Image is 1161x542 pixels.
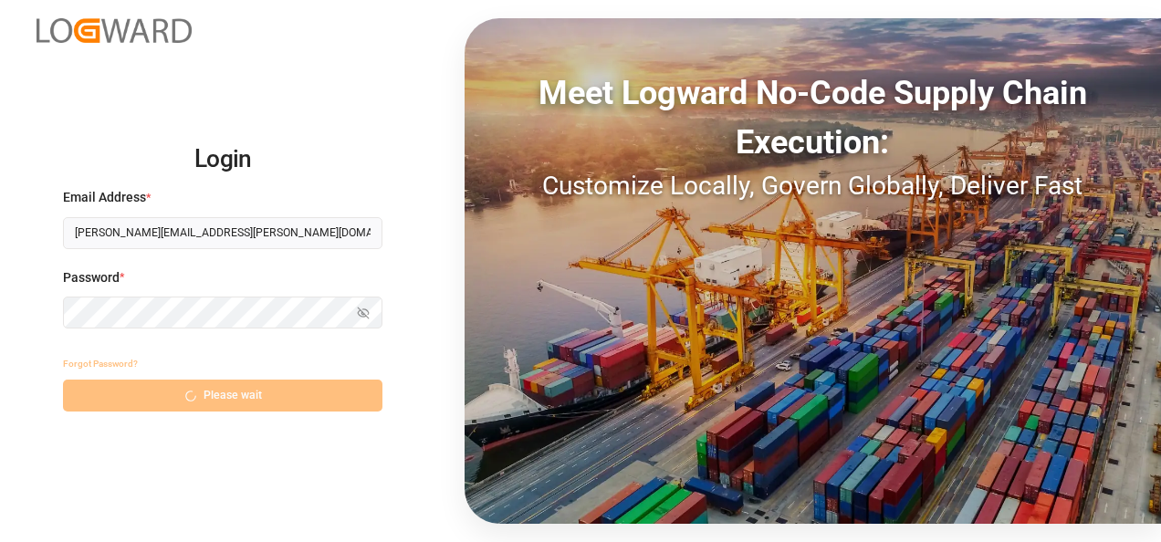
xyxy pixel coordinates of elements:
span: Email Address [63,188,146,207]
div: Customize Locally, Govern Globally, Deliver Fast [465,167,1161,205]
span: Password [63,268,120,287]
h2: Login [63,130,382,189]
div: Meet Logward No-Code Supply Chain Execution: [465,68,1161,167]
img: Logward_new_orange.png [37,18,192,43]
input: Enter your email [63,217,382,249]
